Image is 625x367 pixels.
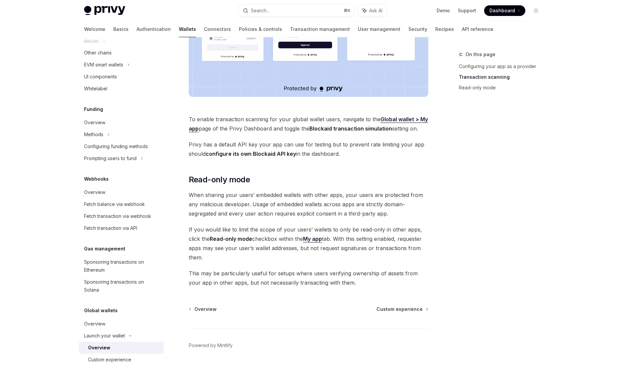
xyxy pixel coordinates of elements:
span: Custom experience [376,306,423,313]
a: Dashboard [484,5,525,16]
a: User management [358,21,400,37]
button: Toggle dark mode [531,5,541,16]
a: Transaction management [290,21,350,37]
a: Overview [79,186,164,198]
div: Overview [84,188,105,196]
div: Overview [84,320,105,328]
div: Fetch balance via webhook [84,200,145,208]
span: If you would like to limit the scope of your users’ wallets to only be read-only in other apps, c... [189,225,428,262]
a: My app [303,235,322,242]
span: When sharing your users’ embedded wallets with other apps, your users are protected from any mali... [189,190,428,218]
strong: configure its own Blockaid API key [206,150,296,157]
a: Welcome [84,21,105,37]
a: Overview [189,306,217,313]
a: Global wallet > My app [189,116,428,132]
h5: Gas management [84,245,125,253]
span: Dashboard [489,7,515,14]
a: API reference [462,21,493,37]
a: Sponsoring transactions on Solana [79,276,164,296]
a: Basics [113,21,129,37]
strong: Read-only mode [210,235,252,242]
a: Fetch balance via webhook [79,198,164,210]
div: Configuring funding methods [84,142,148,150]
a: Configuring your app as a provider [459,61,547,72]
span: Read-only mode [189,174,250,185]
div: Fetch transaction via API [84,224,137,232]
div: Search... [251,7,269,15]
img: light logo [84,6,125,15]
div: Other chains [84,49,112,57]
a: Connectors [204,21,231,37]
span: ⌘ K [344,8,351,13]
h5: Funding [84,105,103,113]
a: Sponsoring transactions on Ethereum [79,256,164,276]
a: Configuring funding methods [79,140,164,152]
a: Support [458,7,476,14]
div: Launch your wallet [84,332,125,340]
span: This may be particularly useful for setups where users verifying ownership of assets from your ap... [189,269,428,287]
a: Security [408,21,427,37]
span: Overview [194,306,217,313]
span: Ask AI [369,7,382,14]
a: Transaction scanning [459,72,547,82]
button: Ask AI [358,5,387,17]
span: Privy has a default API key your app can use for testing but to prevent rate limiting your app sh... [189,140,428,158]
div: EVM smart wallets [84,61,123,69]
div: Fetch transaction via webhook [84,212,151,220]
a: Fetch transaction via API [79,222,164,234]
a: Fetch transaction via webhook [79,210,164,222]
a: Powered by Mintlify [189,342,233,349]
div: Prompting users to fund [84,154,137,162]
a: Overview [79,342,164,354]
strong: Blockaid transaction simulation [309,125,392,132]
a: Custom experience [79,354,164,366]
div: Sponsoring transactions on Ethereum [84,258,160,274]
a: Overview [79,117,164,129]
span: To enable transaction scanning for your global wallet users, navigate to the page of the Privy Da... [189,115,428,133]
a: Overview [79,318,164,330]
a: Whitelabel [79,83,164,95]
a: Recipes [435,21,454,37]
h5: Webhooks [84,175,109,183]
a: Wallets [179,21,196,37]
h5: Global wallets [84,307,118,315]
a: Policies & controls [239,21,282,37]
div: UI components [84,73,117,81]
a: Other chains [79,47,164,59]
a: Authentication [137,21,171,37]
div: Whitelabel [84,85,107,93]
div: Overview [84,119,105,127]
a: UI components [79,71,164,83]
div: Overview [88,344,110,352]
button: Search...⌘K [238,5,355,17]
div: Sponsoring transactions on Solana [84,278,160,294]
div: Methods [84,131,103,138]
a: Read-only mode [459,82,547,93]
span: On this page [466,50,495,58]
a: Demo [437,7,450,14]
a: Custom experience [376,306,428,313]
div: Custom experience [88,356,131,364]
